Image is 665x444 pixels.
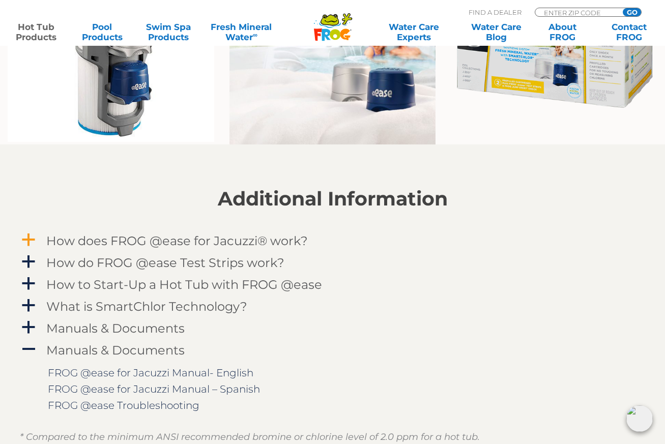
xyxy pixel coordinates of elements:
[46,321,185,335] h4: Manuals & Documents
[21,232,36,248] span: a
[209,22,274,42] a: Fresh MineralWater∞
[143,22,194,42] a: Swim SpaProducts
[20,431,480,442] em: * Compared to the minimum ANSI recommended bromine or chlorine level of 2.0 ppm for a hot tub.
[543,8,612,17] input: Zip Code Form
[10,22,62,42] a: Hot TubProducts
[21,342,36,357] span: A
[21,298,36,313] span: a
[46,343,185,357] h4: Manuals & Documents
[537,22,588,42] a: AboutFROG
[48,367,253,379] a: FROG @ease for Jacuzzi Manual- English
[21,254,36,270] span: a
[20,253,646,272] a: a How do FROG @ease Test Strips work?
[21,320,36,335] span: a
[471,22,522,42] a: Water CareBlog
[46,300,247,313] h4: What is SmartChlor Technology?
[46,256,284,270] h4: How do FROG @ease Test Strips work?
[20,319,646,338] a: a Manuals & Documents
[469,8,522,17] p: Find A Dealer
[20,341,646,360] a: A Manuals & Documents
[20,231,646,250] a: a How does FROG @ease for Jacuzzi® work?
[253,31,257,39] sup: ∞
[21,276,36,291] span: a
[48,383,260,395] a: FROG @ease for Jacuzzi Manual – Spanish
[46,278,322,291] h4: How to Start-Up a Hot Tub with FROG @ease
[48,399,199,411] a: FROG @ease Troubleshooting
[626,405,653,432] img: openIcon
[603,22,655,42] a: ContactFROG
[76,22,128,42] a: PoolProducts
[20,275,646,294] a: a How to Start-Up a Hot Tub with FROG @ease
[20,297,646,316] a: a What is SmartChlor Technology?
[623,8,641,16] input: GO
[46,234,308,248] h4: How does FROG @ease for Jacuzzi® work?
[372,22,456,42] a: Water CareExperts
[20,188,646,210] h2: Additional Information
